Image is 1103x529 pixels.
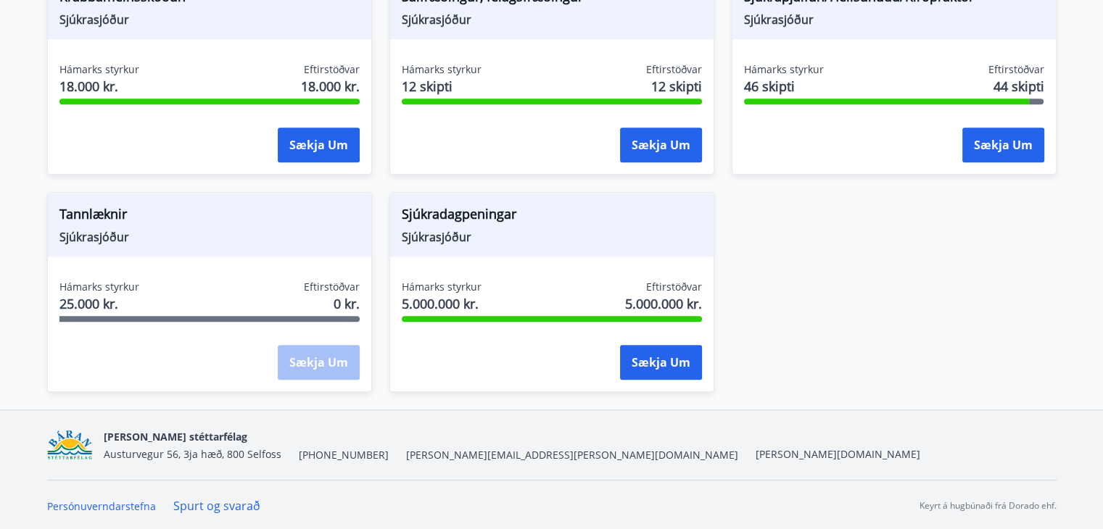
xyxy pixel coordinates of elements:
[651,77,702,96] span: 12 skipti
[402,294,482,313] span: 5.000.000 kr.
[47,430,93,461] img: Bz2lGXKH3FXEIQKvoQ8VL0Fr0uCiWgfgA3I6fSs8.png
[402,280,482,294] span: Hámarks styrkur
[744,77,824,96] span: 46 skipti
[304,280,360,294] span: Eftirstöðvar
[304,62,360,77] span: Eftirstöðvar
[920,499,1057,512] p: Keyrt á hugbúnaði frá Dorado ehf.
[620,128,702,162] button: Sækja um
[59,62,139,77] span: Hámarks styrkur
[402,204,702,229] span: Sjúkradagpeningar
[744,12,1044,28] span: Sjúkrasjóður
[646,280,702,294] span: Eftirstöðvar
[59,229,360,245] span: Sjúkrasjóður
[756,447,920,461] a: [PERSON_NAME][DOMAIN_NAME]
[406,448,738,462] span: [PERSON_NAME][EMAIL_ADDRESS][PERSON_NAME][DOMAIN_NAME]
[646,62,702,77] span: Eftirstöðvar
[59,12,360,28] span: Sjúkrasjóður
[104,447,281,461] span: Austurvegur 56, 3ja hæð, 800 Selfoss
[402,77,482,96] span: 12 skipti
[173,498,260,514] a: Spurt og svarað
[402,62,482,77] span: Hámarks styrkur
[620,345,702,380] button: Sækja um
[993,77,1044,96] span: 44 skipti
[59,204,360,229] span: Tannlæknir
[278,128,360,162] button: Sækja um
[988,62,1044,77] span: Eftirstöðvar
[59,280,139,294] span: Hámarks styrkur
[962,128,1044,162] button: Sækja um
[402,229,702,245] span: Sjúkrasjóður
[334,294,360,313] span: 0 kr.
[625,294,702,313] span: 5.000.000 kr.
[59,77,139,96] span: 18.000 kr.
[301,77,360,96] span: 18.000 kr.
[104,430,247,443] span: [PERSON_NAME] stéttarfélag
[299,448,389,462] span: [PHONE_NUMBER]
[402,12,702,28] span: Sjúkrasjóður
[47,499,156,513] a: Persónuverndarstefna
[744,62,824,77] span: Hámarks styrkur
[59,294,139,313] span: 25.000 kr.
